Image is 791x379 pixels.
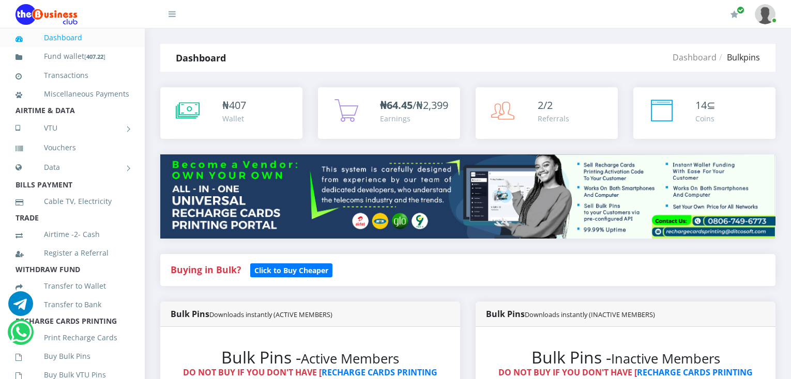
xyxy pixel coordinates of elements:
[16,293,129,317] a: Transfer to Bank
[16,241,129,265] a: Register a Referral
[695,98,707,112] span: 14
[250,263,332,276] a: Click to Buy Cheaper
[318,87,460,139] a: ₦64.45/₦2,399 Earnings
[737,6,744,14] span: Renew/Upgrade Subscription
[10,327,32,344] a: Chat for support
[755,4,775,24] img: User
[731,10,738,19] i: Renew/Upgrade Subscription
[673,52,717,63] a: Dashboard
[16,64,129,87] a: Transactions
[16,44,129,69] a: Fund wallet[407.22]
[160,87,302,139] a: ₦407 Wallet
[16,4,78,25] img: Logo
[16,274,129,298] a: Transfer to Wallet
[611,350,720,368] small: Inactive Members
[209,310,332,319] small: Downloads instantly (ACTIVE MEMBERS)
[16,115,129,141] a: VTU
[380,98,448,112] span: /₦2,399
[695,113,716,124] div: Coins
[496,348,755,367] h2: Bulk Pins -
[16,344,129,368] a: Buy Bulk Pins
[171,308,332,320] strong: Bulk Pins
[222,113,246,124] div: Wallet
[84,53,105,60] small: [ ]
[171,263,241,276] strong: Buying in Bulk?
[16,223,129,246] a: Airtime -2- Cash
[16,326,129,350] a: Print Recharge Cards
[16,154,129,180] a: Data
[486,308,655,320] strong: Bulk Pins
[380,113,448,124] div: Earnings
[525,310,655,319] small: Downloads instantly (INACTIVE MEMBERS)
[8,299,33,316] a: Chat for support
[229,98,246,112] span: 407
[222,98,246,113] div: ₦
[717,51,760,64] li: Bulkpins
[695,98,716,113] div: ⊆
[476,87,618,139] a: 2/2 Referrals
[16,82,129,106] a: Miscellaneous Payments
[538,98,553,112] span: 2/2
[181,348,439,367] h2: Bulk Pins -
[538,113,569,124] div: Referrals
[301,350,399,368] small: Active Members
[380,98,413,112] b: ₦64.45
[16,26,129,50] a: Dashboard
[176,52,226,64] strong: Dashboard
[86,53,103,60] b: 407.22
[16,136,129,160] a: Vouchers
[16,189,129,213] a: Cable TV, Electricity
[160,154,775,239] img: multitenant_rcp.png
[254,265,328,275] b: Click to Buy Cheaper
